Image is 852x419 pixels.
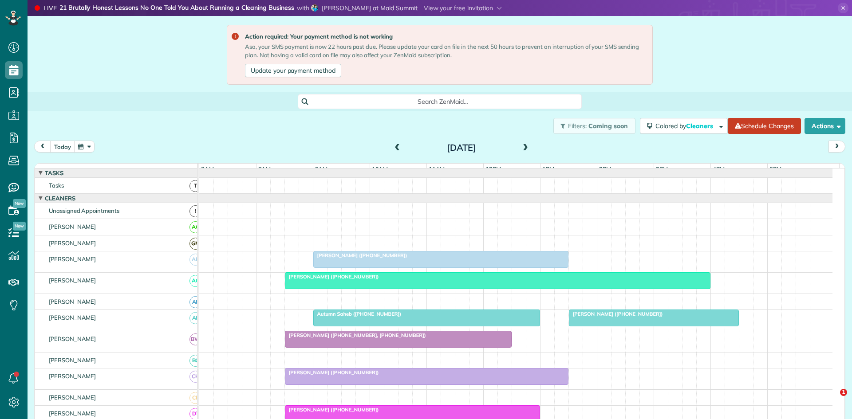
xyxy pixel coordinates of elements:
[245,64,341,77] a: Update your payment method
[47,335,98,342] span: [PERSON_NAME]
[47,277,98,284] span: [PERSON_NAME]
[370,165,390,172] span: 10am
[47,372,98,380] span: [PERSON_NAME]
[805,118,845,134] button: Actions
[189,238,201,250] span: GM
[47,255,98,262] span: [PERSON_NAME]
[189,275,201,287] span: AC
[313,252,408,258] span: [PERSON_NAME] ([PHONE_NUMBER])
[47,298,98,305] span: [PERSON_NAME]
[654,165,670,172] span: 3pm
[47,182,66,189] span: Tasks
[406,143,517,153] h2: [DATE]
[47,356,98,364] span: [PERSON_NAME]
[284,369,379,376] span: [PERSON_NAME] ([PHONE_NUMBER])
[245,43,645,59] div: Asa, your SMS payment is now 22 hours past due. Please update your card on file in the next 50 ho...
[768,165,783,172] span: 5pm
[822,389,843,410] iframe: Intercom live chat
[588,122,628,130] span: Coming soon
[313,165,330,172] span: 9am
[840,389,847,396] span: 1
[686,122,714,130] span: Cleaners
[47,410,98,417] span: [PERSON_NAME]
[189,180,201,192] span: T
[47,207,121,214] span: Unassigned Appointments
[50,141,75,153] button: today
[597,165,613,172] span: 2pm
[311,4,318,12] img: angela-brown-4d683074ae0fcca95727484455e3f3202927d5098cd1ff65ad77dadb9e4011d8.jpg
[43,195,77,202] span: Cleaners
[655,122,716,130] span: Colored by
[245,32,645,41] strong: Action required: Your payment method is not working
[711,165,726,172] span: 4pm
[189,392,201,404] span: CL
[189,296,201,308] span: AF
[284,274,379,280] span: [PERSON_NAME] ([PHONE_NUMBER])
[13,222,26,231] span: New
[640,118,728,134] button: Colored byCleaners
[728,118,801,134] a: Schedule Changes
[47,394,98,401] span: [PERSON_NAME]
[484,165,503,172] span: 12pm
[284,407,379,413] span: [PERSON_NAME] ([PHONE_NUMBER])
[189,205,201,217] span: !
[568,311,663,317] span: [PERSON_NAME] ([PHONE_NUMBER])
[568,122,587,130] span: Filters:
[313,311,402,317] span: Autumn Saheb ([PHONE_NUMBER])
[540,165,556,172] span: 1pm
[189,312,201,324] span: AF
[828,141,845,153] button: next
[256,165,273,172] span: 8am
[199,165,216,172] span: 7am
[47,223,98,230] span: [PERSON_NAME]
[284,332,426,338] span: [PERSON_NAME] ([PHONE_NUMBER], [PHONE_NUMBER])
[13,199,26,208] span: New
[43,169,65,176] span: Tasks
[189,333,201,345] span: BW
[189,371,201,383] span: CH
[189,254,201,266] span: AB
[34,141,51,153] button: prev
[297,4,309,12] span: with
[47,314,98,321] span: [PERSON_NAME]
[322,4,418,12] span: [PERSON_NAME] at Maid Summit
[427,165,447,172] span: 11am
[47,239,98,247] span: [PERSON_NAME]
[189,355,201,367] span: BC
[189,221,201,233] span: AC
[59,4,294,13] strong: 21 Brutally Honest Lessons No One Told You About Running a Cleaning Business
